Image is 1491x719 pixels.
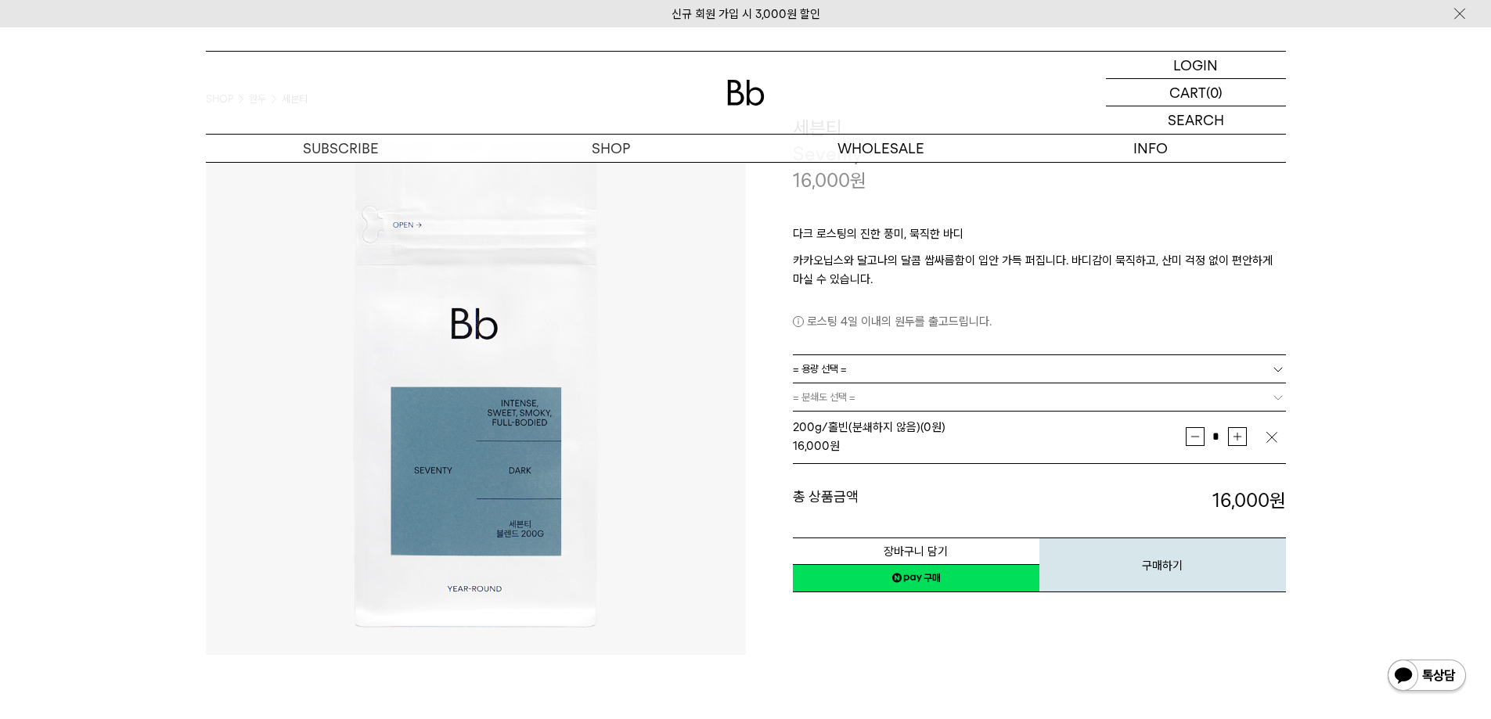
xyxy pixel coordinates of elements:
[793,564,1039,592] a: 새창
[793,437,1186,455] div: 원
[1169,79,1206,106] p: CART
[1168,106,1224,134] p: SEARCH
[746,135,1016,162] p: WHOLESALE
[793,420,945,434] span: 200g/홀빈(분쇄하지 않음) (0원)
[1106,52,1286,79] a: LOGIN
[793,225,1286,251] p: 다크 로스팅의 진한 풍미, 묵직한 바디
[850,169,866,192] span: 원
[1386,658,1468,696] img: 카카오톡 채널 1:1 채팅 버튼
[1212,489,1286,512] strong: 16,000
[793,383,855,411] span: = 분쇄도 선택 =
[1228,427,1247,446] button: 증가
[1106,79,1286,106] a: CART (0)
[793,537,1039,565] button: 장바구니 담기
[672,7,820,21] a: 신규 회원 가입 시 3,000원 할인
[793,167,866,194] p: 16,000
[1264,430,1280,445] img: 삭제
[1173,52,1218,78] p: LOGIN
[793,487,1039,514] dt: 총 상품금액
[793,251,1286,289] p: 카카오닙스와 달고나의 달콤 쌉싸름함이 입안 가득 퍼집니다. 바디감이 묵직하고, 산미 걱정 없이 편안하게 마실 수 있습니다.
[1016,135,1286,162] p: INFO
[1039,537,1286,592] button: 구매하기
[727,80,765,106] img: 로고
[1206,79,1223,106] p: (0)
[206,135,476,162] a: SUBSCRIBE
[1186,427,1205,446] button: 감소
[1270,489,1286,512] b: 원
[476,135,746,162] a: SHOP
[793,439,830,453] strong: 16,000
[793,312,1286,331] p: 로스팅 4일 이내의 원두를 출고드립니다.
[793,355,847,383] span: = 용량 선택 =
[206,115,746,655] img: 세븐티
